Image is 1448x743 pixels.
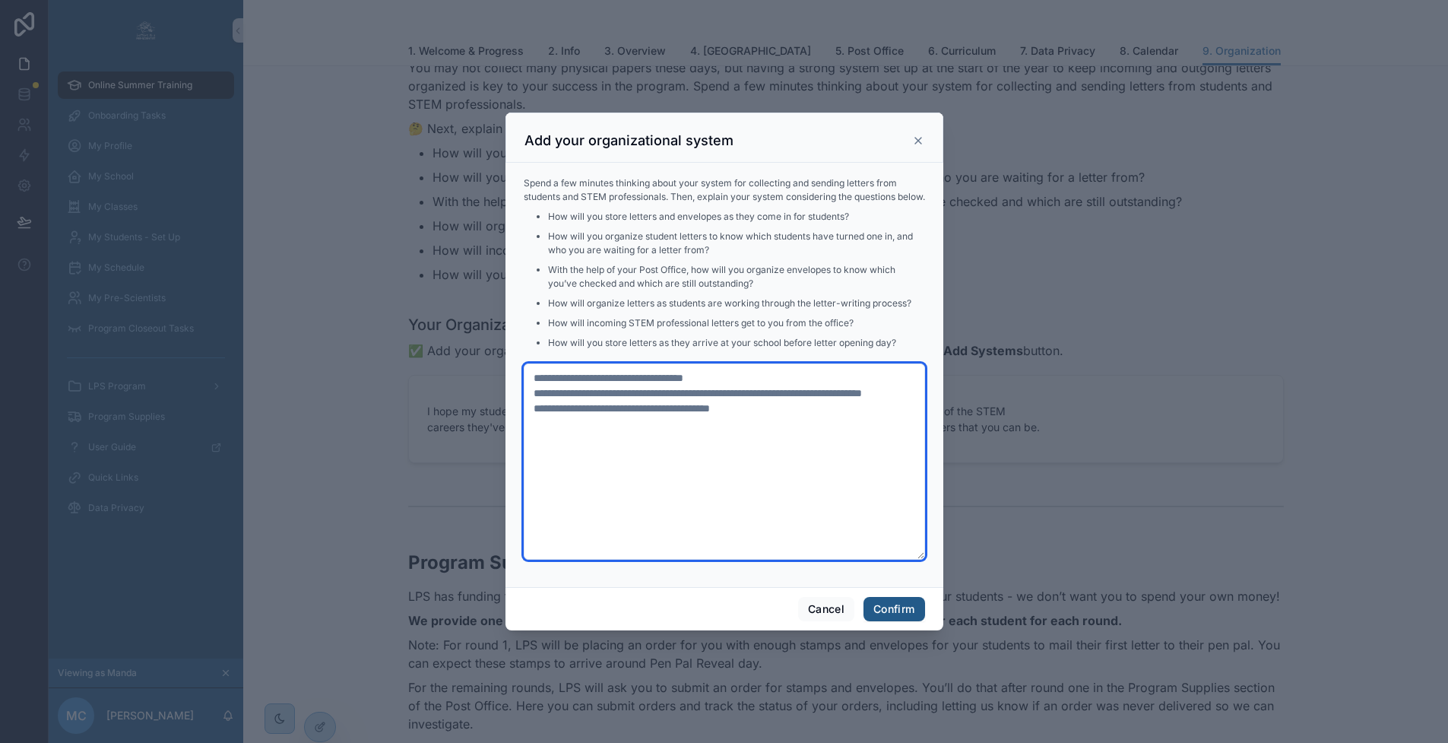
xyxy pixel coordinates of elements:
button: Confirm [863,597,924,621]
h3: Add your organizational system [524,132,734,150]
p: Spend a few minutes thinking about your system for collecting and sending letters from students a... [524,176,925,204]
p: How will organize letters as students are working through the letter-writing process? [548,297,925,310]
button: Cancel [798,597,854,621]
p: How will incoming STEM professional letters get to you from the office? [548,316,925,330]
p: How will you store letters as they arrive at your school before letter opening day? [548,336,925,350]
p: How will you organize student letters to know which students have turned one in, and who you are ... [548,230,925,257]
p: With the help of your Post Office, how will you organize envelopes to know which you’ve checked a... [548,263,925,291]
p: How will you store letters and envelopes as they come in for students? [548,210,925,224]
